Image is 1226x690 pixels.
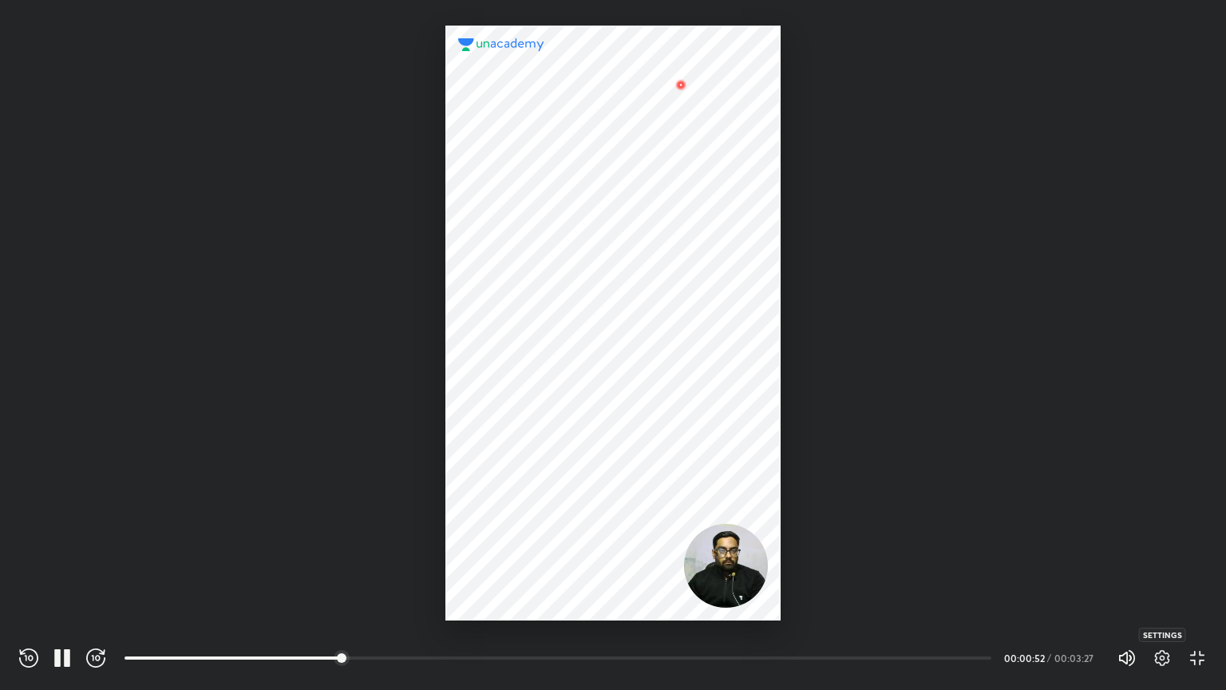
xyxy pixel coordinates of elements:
img: wMgqJGBwKWe8AAAAABJRU5ErkJggg== [672,75,691,94]
div: / [1047,653,1051,663]
img: logo.2a7e12a2.svg [458,38,544,51]
div: 00:03:27 [1054,653,1098,663]
div: Settings [1139,628,1186,642]
div: 00:00:52 [1004,653,1044,663]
